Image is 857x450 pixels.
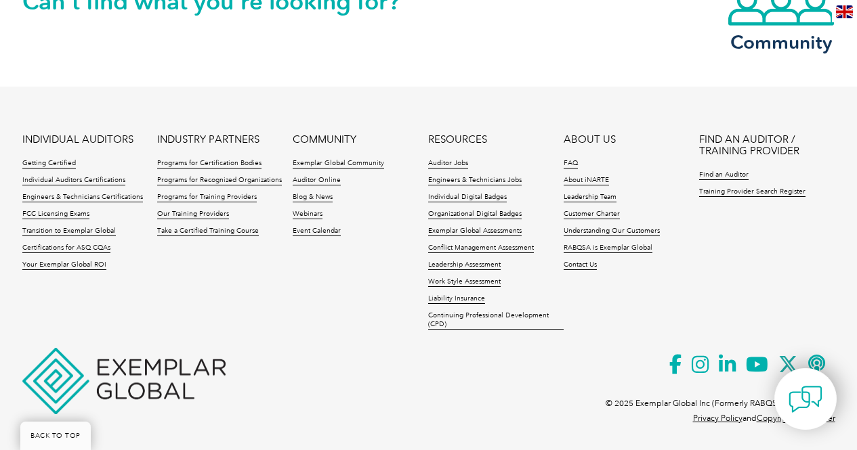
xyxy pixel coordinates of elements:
[836,5,853,18] img: en
[157,210,229,219] a: Our Training Providers
[564,244,652,253] a: RABQSA is Exemplar Global
[428,311,564,330] a: Continuing Professional Development (CPD)
[428,176,522,185] a: Engineers & Technicians Jobs
[699,171,749,180] a: Find an Auditor
[20,422,91,450] a: BACK TO TOP
[428,134,487,145] a: RESOURCES
[428,227,522,236] a: Exemplar Global Assessments
[157,134,259,145] a: INDUSTRY PARTNERS
[699,134,835,157] a: FIND AN AUDITOR / TRAINING PROVIDER
[22,244,110,253] a: Certifications for ASQ CQAs
[428,159,468,168] a: Auditor Jobs
[693,413,743,423] a: Privacy Policy
[564,261,597,270] a: Contact Us
[157,159,262,168] a: Programs for Certification Bodies
[428,261,501,270] a: Leadership Assessment
[606,396,835,411] p: © 2025 Exemplar Global Inc (Formerly RABQSA International).
[22,159,76,168] a: Getting Certified
[428,210,522,219] a: Organizational Digital Badges
[293,210,322,219] a: Webinars
[693,411,835,426] p: and
[293,134,356,145] a: COMMUNITY
[564,159,578,168] a: FAQ
[727,34,835,51] h3: Community
[22,261,106,270] a: Your Exemplar Global ROI
[293,227,341,236] a: Event Calendar
[428,193,507,202] a: Individual Digital Badges
[564,134,616,145] a: ABOUT US
[293,176,341,185] a: Auditor Online
[564,193,616,202] a: Leadership Team
[22,134,133,145] a: INDIVIDUAL AUDITORS
[699,187,806,197] a: Training Provider Search Register
[564,176,609,185] a: About iNARTE
[22,210,89,219] a: FCC Licensing Exams
[789,382,822,416] img: contact-chat.png
[564,210,620,219] a: Customer Charter
[564,227,660,236] a: Understanding Our Customers
[22,176,125,185] a: Individual Auditors Certifications
[157,176,282,185] a: Programs for Recognized Organizations
[293,193,333,202] a: Blog & News
[428,294,485,304] a: Liability Insurance
[157,193,257,202] a: Programs for Training Providers
[428,244,534,253] a: Conflict Management Assessment
[22,348,226,414] img: Exemplar Global
[428,277,501,287] a: Work Style Assessment
[22,227,116,236] a: Transition to Exemplar Global
[22,193,143,202] a: Engineers & Technicians Certifications
[157,227,259,236] a: Take a Certified Training Course
[757,413,835,423] a: Copyright Disclaimer
[293,159,384,168] a: Exemplar Global Community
